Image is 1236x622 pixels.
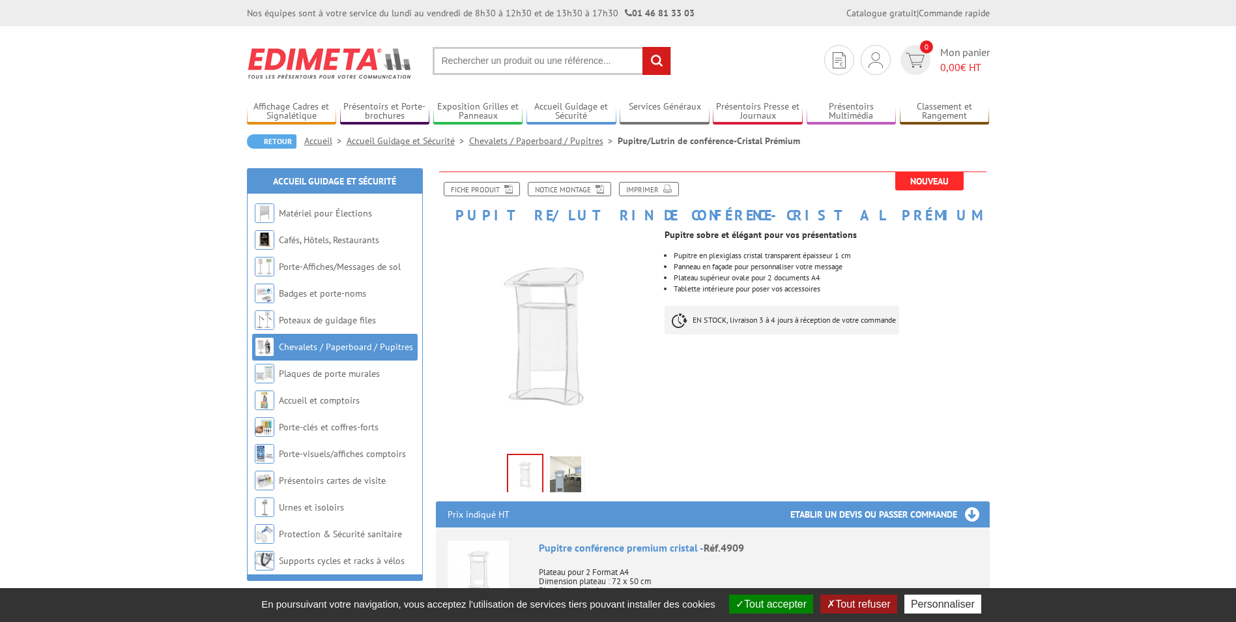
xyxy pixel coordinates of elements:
img: Protection & Sécurité sanitaire [255,524,274,544]
img: Présentoirs cartes de visite [255,471,274,490]
div: Nos équipes sont à votre service du lundi au vendredi de 8h30 à 12h30 et de 13h30 à 17h30 [247,7,695,20]
a: Accueil [304,135,347,147]
a: Chevalets / Paperboard / Pupitres [469,135,618,147]
p: Prix indiqué HT [448,501,510,527]
a: Matériel pour Élections [279,207,372,219]
img: pupitre_de_conference_discours_premium_cristal_4909.jpg [436,230,655,449]
span: 0,00 [940,61,960,74]
li: Panneau en façade pour personnaliser votre message [674,263,989,271]
img: Porte-visuels/affiches comptoirs [255,444,274,464]
li: Pupitre/Lutrin de conférence-Cristal Prémium [618,134,800,147]
img: devis rapide [869,52,883,68]
span: En poursuivant votre navigation, vous acceptez l'utilisation de services tiers pouvant installer ... [255,599,722,610]
a: Accueil Guidage et Sécurité [526,101,616,123]
img: Edimeta [247,39,413,87]
img: Supports cycles et racks à vélos [255,551,274,570]
input: Rechercher un produit ou une référence... [433,47,671,75]
div: Pupitre conférence premium cristal - [539,541,978,555]
a: Supports cycles et racks à vélos [279,555,405,567]
a: Porte-Affiches/Messages de sol [279,261,401,273]
img: Cafés, Hôtels, Restaurants [255,230,274,250]
a: Notice Montage [528,182,611,196]
a: Badges et porte-noms [279,288,366,299]
strong: Pupitre sobre et élégant pour vos présentations [665,229,857,241]
a: Présentoirs cartes de visite [279,475,386,486]
span: Nouveau [895,172,964,190]
img: Chevalets / Paperboard / Pupitres [255,337,274,357]
a: Poteaux de guidage files [279,314,376,326]
a: Retour [247,134,296,149]
img: pupitre_de_conference_discours_premium_cristal_4909.jpg [508,455,542,496]
a: Porte-clés et coffres-forts [279,421,379,433]
img: Badges et porte-noms [255,284,274,303]
img: Pupitre conférence premium cristal [448,541,509,602]
img: Porte-Affiches/Messages de sol [255,257,274,276]
input: rechercher [642,47,670,75]
p: EN STOCK, livraison 3 à 4 jours à réception de votre commande [665,306,899,334]
a: devis rapide 0 Mon panier 0,00€ HT [897,45,990,75]
img: pupitre_lutrin_conference_cristal_premium_mise_en_situation_4909.jpg [550,456,581,497]
img: Plaques de porte murales [255,364,274,383]
a: Affichage Cadres et Signalétique [247,101,337,123]
div: | [846,7,990,20]
img: Poteaux de guidage files [255,310,274,330]
span: Réf.4909 [704,541,744,554]
a: Protection & Sécurité sanitaire [279,528,402,540]
a: Classement et Rangement [900,101,990,123]
a: Chevalets / Paperboard / Pupitres [279,341,413,353]
a: Accueil Guidage et Sécurité [347,135,469,147]
h3: Etablir un devis ou passer commande [790,501,990,527]
img: Matériel pour Élections [255,203,274,223]
a: Cafés, Hôtels, Restaurants [279,234,379,246]
a: Présentoirs Presse et Journaux [713,101,803,123]
button: Personnaliser (fenêtre modale) [904,595,981,614]
img: Urnes et isoloirs [255,497,274,517]
img: devis rapide [906,53,925,68]
img: Accueil et comptoirs [255,391,274,410]
span: 0 [920,40,933,53]
a: Porte-visuels/affiches comptoirs [279,448,406,460]
a: Accueil et comptoirs [279,394,360,406]
button: Tout accepter [729,595,813,614]
a: Plaques de porte murales [279,368,380,379]
a: Fiche produit [444,182,520,196]
a: Présentoirs Multimédia [807,101,897,123]
a: Catalogue gratuit [846,7,917,19]
a: Commande rapide [919,7,990,19]
a: Exposition Grilles et Panneaux [433,101,523,123]
a: Présentoirs et Porte-brochures [340,101,430,123]
li: Plateau supérieur ovale pour 2 documents A4 [674,274,989,282]
img: devis rapide [833,52,846,68]
a: Services Généraux [620,101,710,123]
span: € HT [940,60,990,75]
a: Accueil Guidage et Sécurité [273,175,396,187]
a: Imprimer [619,182,679,196]
img: Porte-clés et coffres-forts [255,417,274,437]
strong: 01 46 81 33 03 [625,7,695,19]
a: Urnes et isoloirs [279,501,344,513]
button: Tout refuser [820,595,897,614]
span: Mon panier [940,45,990,75]
li: Pupitre en plexiglass cristal transparent épaisseur 1 cm [674,252,989,259]
li: Tablette intérieure pour poser vos accessoires [674,285,989,293]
